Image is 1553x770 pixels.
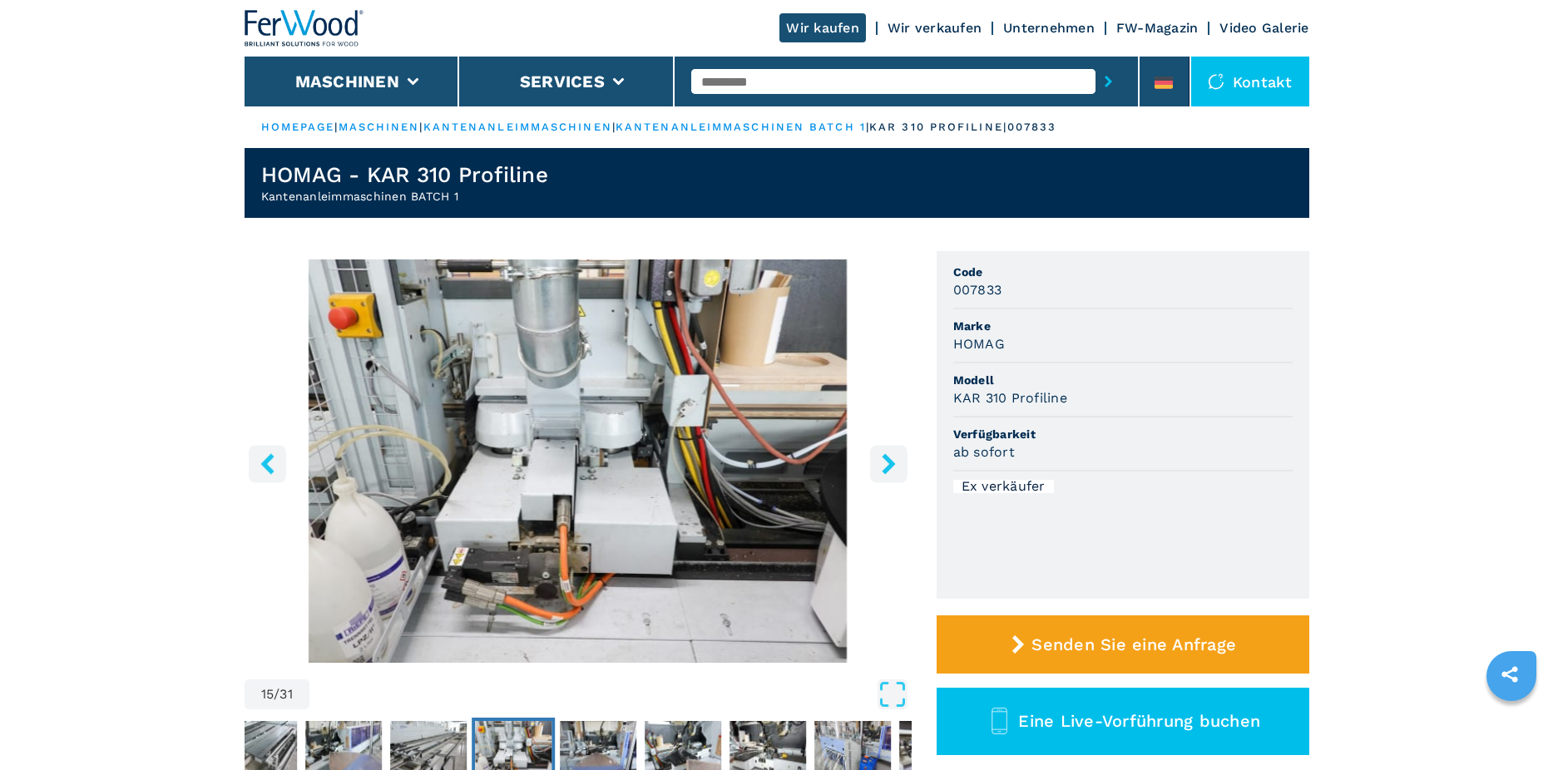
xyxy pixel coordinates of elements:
[339,121,420,133] a: maschinen
[423,121,612,133] a: kantenanleimmaschinen
[261,188,548,205] h2: Kantenanleimmaschinen BATCH 1
[245,10,364,47] img: Ferwood
[245,259,912,663] img: Kantenanleimmaschinen BATCH 1 HOMAG KAR 310 Profiline
[612,121,616,133] span: |
[261,161,548,188] h1: HOMAG - KAR 310 Profiline
[1191,57,1309,106] div: Kontakt
[1003,20,1095,36] a: Unternehmen
[779,13,866,42] a: Wir kaufen
[937,615,1309,674] button: Senden Sie eine Anfrage
[261,688,274,701] span: 15
[1482,695,1541,758] iframe: Chat
[279,688,293,701] span: 31
[1208,73,1224,90] img: Kontakt
[419,121,423,133] span: |
[953,480,1054,493] div: Ex verkäufer
[866,121,869,133] span: |
[334,121,338,133] span: |
[1116,20,1199,36] a: FW-Magazin
[953,318,1293,334] span: Marke
[953,280,1002,299] h3: 007833
[616,121,866,133] a: kantenanleimmaschinen batch 1
[869,120,1007,135] p: kar 310 profiline |
[953,442,1015,462] h3: ab sofort
[1096,62,1121,101] button: submit-button
[1018,711,1260,731] span: Eine Live-Vorführung buchen
[937,688,1309,755] button: Eine Live-Vorführung buchen
[249,445,286,482] button: left-button
[1031,634,1236,654] span: Senden Sie eine Anfrage
[953,372,1293,388] span: Modell
[953,388,1067,407] h3: KAR 310 Profiline
[274,688,279,701] span: /
[953,426,1293,442] span: Verfügbarkeit
[870,445,908,482] button: right-button
[953,334,1005,353] h3: HOMAG
[1489,654,1531,695] a: sharethis
[1219,20,1308,36] a: Video Galerie
[261,121,335,133] a: HOMEPAGE
[1007,120,1057,135] p: 007833
[888,20,982,36] a: Wir verkaufen
[953,264,1293,280] span: Code
[314,679,908,709] button: Open Fullscreen
[245,259,912,663] div: Go to Slide 15
[520,72,605,91] button: Services
[295,72,399,91] button: Maschinen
